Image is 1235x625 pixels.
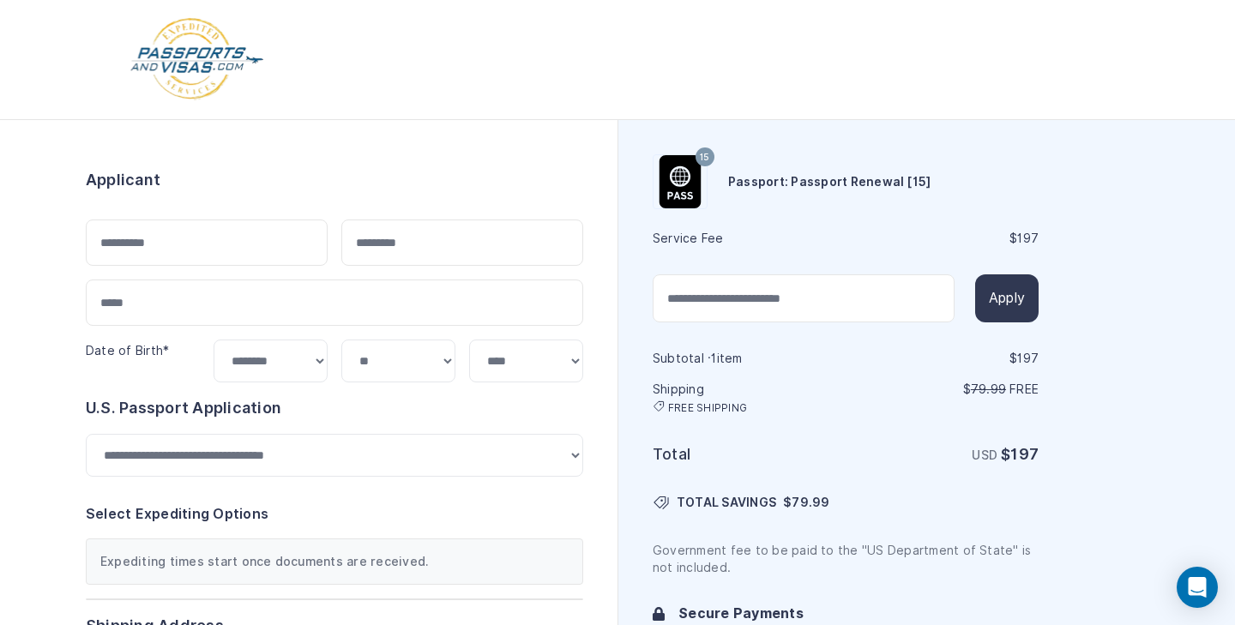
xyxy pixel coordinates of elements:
[86,396,583,420] h6: U.S. Passport Application
[847,230,1039,247] div: $
[677,494,776,511] span: TOTAL SAVINGS
[975,274,1039,322] button: Apply
[1009,382,1039,396] span: Free
[792,496,829,509] span: 79.99
[1017,352,1039,365] span: 197
[86,344,169,358] label: Date of Birth*
[847,350,1039,367] div: $
[654,155,707,208] img: Product Name
[668,401,747,415] span: FREE SHIPPING
[86,168,160,192] h6: Applicant
[1017,231,1039,245] span: 197
[1001,445,1039,463] strong: $
[653,350,844,367] h6: Subtotal · item
[653,542,1039,576] p: Government fee to be paid to the "US Department of State" is not included.
[1010,445,1039,463] span: 197
[972,448,997,462] span: USD
[653,230,844,247] h6: Service Fee
[129,17,265,102] img: Logo
[700,147,709,169] span: 15
[971,382,1006,396] span: 79.99
[728,173,931,190] h6: Passport: Passport Renewal [15]
[653,381,844,415] h6: Shipping
[711,352,716,365] span: 1
[86,538,583,585] div: Expediting times start once documents are received.
[847,381,1039,398] p: $
[653,442,844,466] h6: Total
[783,494,829,511] span: $
[1177,567,1218,608] div: Open Intercom Messenger
[678,604,1039,624] h6: Secure Payments
[86,504,583,525] h6: Select Expediting Options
